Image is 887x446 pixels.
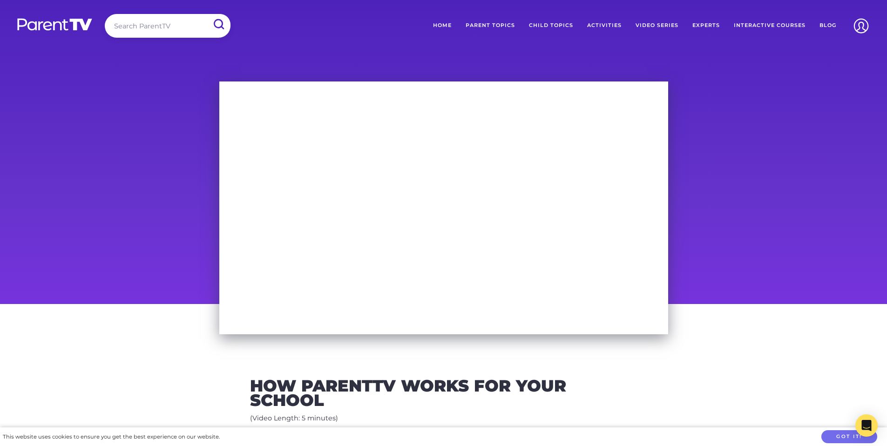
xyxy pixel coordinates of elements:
[580,14,629,37] a: Activities
[821,430,877,444] button: Got it!
[250,412,637,425] p: (Video Length: 5 minutes)
[3,432,220,442] div: This website uses cookies to ensure you get the best experience on our website.
[250,378,637,408] h2: How ParentTV Works for Your School
[426,14,459,37] a: Home
[685,14,727,37] a: Experts
[629,14,685,37] a: Video Series
[855,414,878,437] div: Open Intercom Messenger
[105,14,230,38] input: Search ParentTV
[813,14,843,37] a: Blog
[206,14,230,35] input: Submit
[16,18,93,31] img: parenttv-logo-white.4c85aaf.svg
[459,14,522,37] a: Parent Topics
[849,14,873,38] img: Account
[727,14,813,37] a: Interactive Courses
[522,14,580,37] a: Child Topics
